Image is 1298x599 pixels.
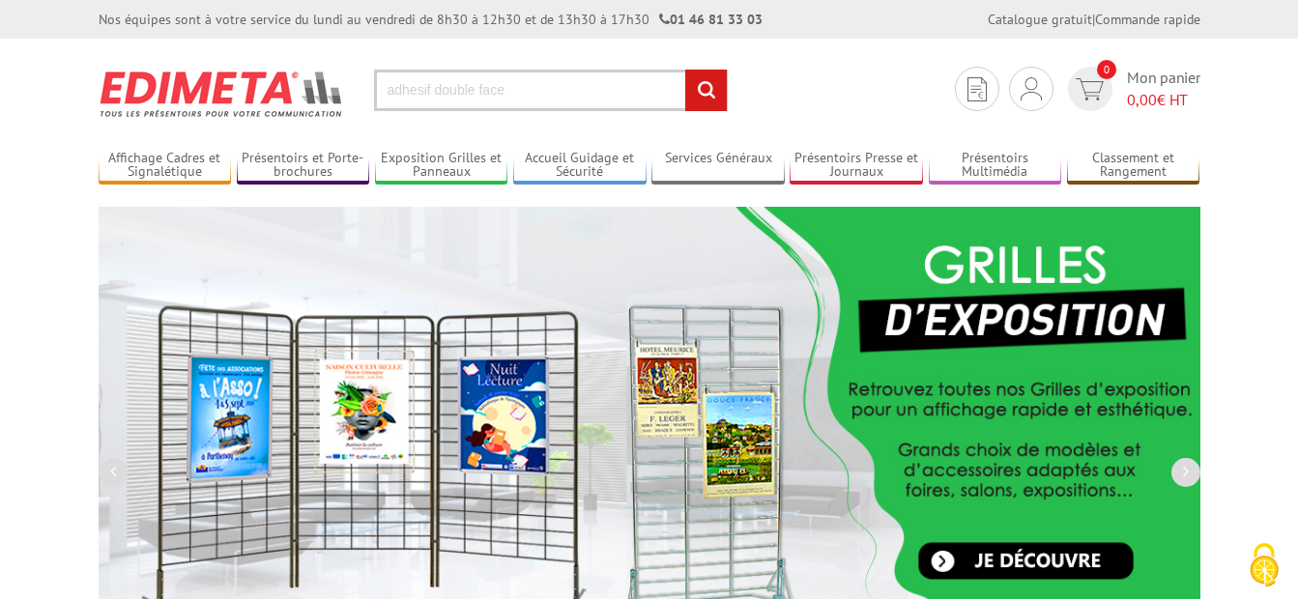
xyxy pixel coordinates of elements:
[1063,67,1200,111] a: devis rapide 0 Mon panier 0,00€ HT
[375,150,508,182] a: Exposition Grilles et Panneaux
[1240,541,1288,589] img: Cookies (fenêtre modale)
[988,11,1092,28] a: Catalogue gratuit
[1127,89,1200,111] span: € HT
[1076,78,1104,100] img: devis rapide
[685,70,727,111] input: rechercher
[513,150,647,182] a: Accueil Guidage et Sécurité
[1127,67,1200,111] span: Mon panier
[374,70,728,111] input: Rechercher un produit ou une référence...
[651,150,785,182] a: Services Généraux
[99,10,763,29] div: Nos équipes sont à votre service du lundi au vendredi de 8h30 à 12h30 et de 13h30 à 17h30
[237,150,370,182] a: Présentoirs et Porte-brochures
[1021,77,1042,100] img: devis rapide
[99,150,232,182] a: Affichage Cadres et Signalétique
[1067,150,1200,182] a: Classement et Rangement
[1127,90,1157,109] span: 0,00
[659,11,763,28] strong: 01 46 81 33 03
[1095,11,1200,28] a: Commande rapide
[988,10,1200,29] div: |
[1097,60,1116,79] span: 0
[1230,533,1298,599] button: Cookies (fenêtre modale)
[967,77,987,101] img: devis rapide
[99,58,345,129] img: Présentoir, panneau, stand - Edimeta - PLV, affichage, mobilier bureau, entreprise
[929,150,1062,182] a: Présentoirs Multimédia
[790,150,923,182] a: Présentoirs Presse et Journaux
